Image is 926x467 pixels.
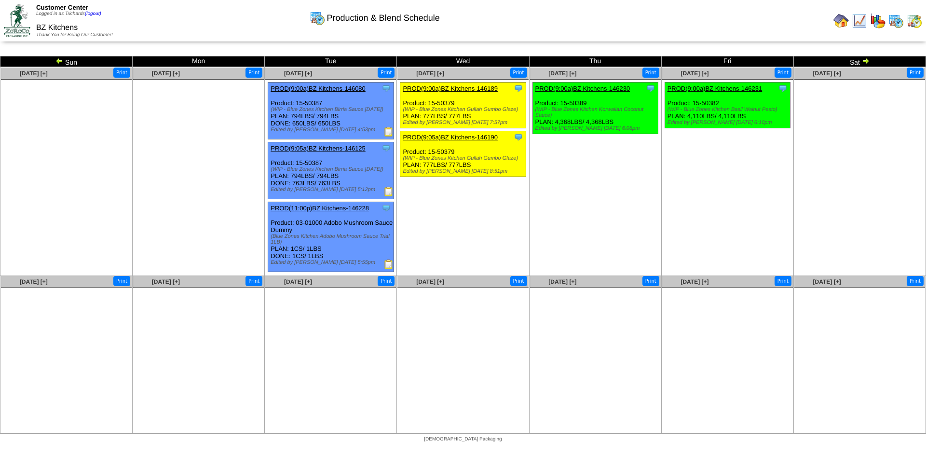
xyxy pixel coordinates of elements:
[403,85,498,92] a: PROD(9:00a)BZ Kitchens-146189
[36,32,113,38] span: Thank You for Being Our Customer!
[284,278,312,285] a: [DATE] [+]
[245,68,262,78] button: Print
[646,83,655,93] img: Tooltip
[778,83,788,93] img: Tooltip
[532,82,658,134] div: Product: 15-50389 PLAN: 4,368LBS / 4,368LBS
[907,276,924,286] button: Print
[268,202,394,272] div: Product: 03-01000 Adobo Mushroom Sauce Dummy PLAN: 1CS / 1LBS DONE: 1CS / 1LBS
[424,437,502,442] span: [DEMOGRAPHIC_DATA] Packaging
[681,278,708,285] a: [DATE] [+]
[403,107,525,112] div: (WIP - Blue Zones Kitchen Gullah Gumbo Glaze)
[36,4,88,11] span: Customer Center
[152,278,180,285] a: [DATE] [+]
[775,68,791,78] button: Print
[665,82,790,128] div: Product: 15-50382 PLAN: 4,110LBS / 4,110LBS
[327,13,440,23] span: Production & Blend Schedule
[510,276,527,286] button: Print
[907,68,924,78] button: Print
[20,278,48,285] a: [DATE] [+]
[681,70,708,77] a: [DATE] [+]
[55,57,63,65] img: arrowleft.gif
[403,168,525,174] div: Edited by [PERSON_NAME] [DATE] 8:51pm
[833,13,849,28] img: home.gif
[535,85,630,92] a: PROD(9:00a)BZ Kitchens-146230
[36,24,78,32] span: BZ Kitchens
[667,120,790,125] div: Edited by [PERSON_NAME] [DATE] 6:10pm
[535,125,658,131] div: Edited by [PERSON_NAME] [DATE] 6:08pm
[870,13,885,28] img: graph.gif
[416,278,444,285] a: [DATE] [+]
[271,233,393,245] div: (Blue Zones Kitchen Adobo Mushroom Sauce Trial 1LB)
[245,276,262,286] button: Print
[113,276,130,286] button: Print
[381,143,391,153] img: Tooltip
[403,134,498,141] a: PROD(9:05a)BZ Kitchens-146190
[271,166,393,172] div: (WIP - Blue Zones Kitchen Birria Sauce [DATE])
[403,120,525,125] div: Edited by [PERSON_NAME] [DATE] 7:57pm
[642,276,659,286] button: Print
[36,11,101,16] span: Logged in as Trichards
[271,187,393,192] div: Edited by [PERSON_NAME] [DATE] 5:12pm
[271,107,393,112] div: (WIP - Blue Zones Kitchen Birria Sauce [DATE])
[813,278,841,285] a: [DATE] [+]
[907,13,922,28] img: calendarinout.gif
[0,56,133,67] td: Sun
[548,278,576,285] a: [DATE] [+]
[378,68,395,78] button: Print
[397,56,529,67] td: Wed
[862,57,870,65] img: arrowright.gif
[813,70,841,77] a: [DATE] [+]
[284,70,312,77] a: [DATE] [+]
[4,4,30,37] img: ZoRoCo_Logo(Green%26Foil)%20jpg.webp
[381,203,391,213] img: Tooltip
[514,132,523,142] img: Tooltip
[113,68,130,78] button: Print
[152,70,180,77] a: [DATE] [+]
[667,107,790,112] div: (WIP - Blue Zones Kitchen Basil Walnut Pesto)
[535,107,658,118] div: (WIP - Blue Zones Kitchen Korwaiian Coconut Sauce)
[265,56,397,67] td: Tue
[514,83,523,93] img: Tooltip
[271,127,393,133] div: Edited by [PERSON_NAME] [DATE] 4:53pm
[133,56,265,67] td: Mon
[268,142,394,199] div: Product: 15-50387 PLAN: 794LBS / 794LBS DONE: 763LBS / 763LBS
[271,145,366,152] a: PROD(9:05a)BZ Kitchens-146125
[529,56,661,67] td: Thu
[381,83,391,93] img: Tooltip
[852,13,867,28] img: line_graph.gif
[268,82,394,139] div: Product: 15-50387 PLAN: 794LBS / 794LBS DONE: 650LBS / 650LBS
[20,70,48,77] a: [DATE] [+]
[271,260,393,265] div: Edited by [PERSON_NAME] [DATE] 5:55pm
[400,131,526,177] div: Product: 15-50379 PLAN: 777LBS / 777LBS
[384,127,394,137] img: Production Report
[271,85,366,92] a: PROD(9:00a)BZ Kitchens-146080
[271,205,369,212] a: PROD(11:00p)BZ Kitchens-146228
[548,70,576,77] a: [DATE] [+]
[85,11,101,16] a: (logout)
[378,276,395,286] button: Print
[384,187,394,196] img: Production Report
[384,260,394,269] img: Production Report
[310,10,325,26] img: calendarprod.gif
[667,85,763,92] a: PROD(9:00a)BZ Kitchens-146231
[775,276,791,286] button: Print
[510,68,527,78] button: Print
[793,56,926,67] td: Sat
[403,155,525,161] div: (WIP - Blue Zones Kitchen Gullah Gumbo Glaze)
[400,82,526,128] div: Product: 15-50379 PLAN: 777LBS / 777LBS
[416,70,444,77] a: [DATE] [+]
